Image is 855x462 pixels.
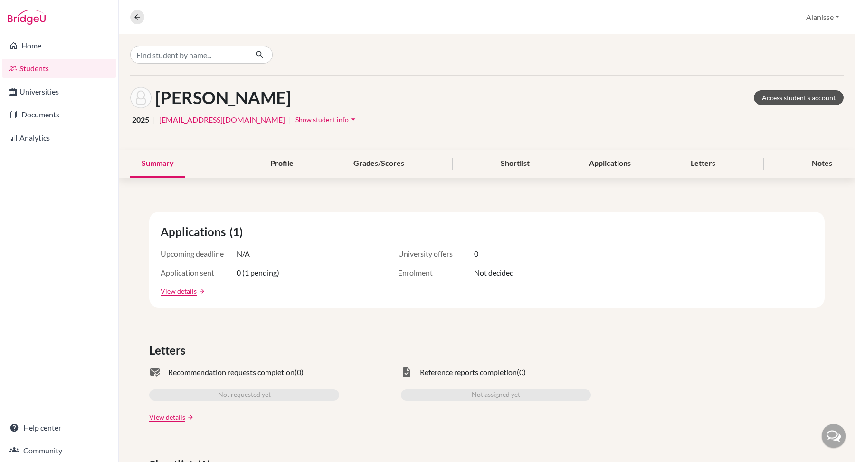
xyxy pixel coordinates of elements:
a: Help center [2,418,116,437]
button: Alanisse [802,8,844,26]
a: View details [149,412,185,422]
i: arrow_drop_down [349,115,358,124]
a: Community [2,441,116,460]
span: | [153,114,155,125]
span: N/A [237,248,250,260]
a: [EMAIL_ADDRESS][DOMAIN_NAME] [159,114,285,125]
img: Bridge-U [8,10,46,25]
span: Upcoming deadline [161,248,237,260]
span: Applications [161,223,229,241]
button: Show student infoarrow_drop_down [295,112,359,127]
a: Universities [2,82,116,101]
a: arrow_forward [197,288,205,295]
span: (0) [517,366,526,378]
span: Enrolment [398,267,474,279]
span: 2025 [132,114,149,125]
span: mark_email_read [149,366,161,378]
span: Show student info [295,115,349,124]
h1: [PERSON_NAME] [155,87,291,108]
span: University offers [398,248,474,260]
div: Notes [800,150,844,178]
a: arrow_forward [185,414,194,421]
span: Not requested yet [218,389,271,401]
span: Application sent [161,267,237,279]
span: (0) [294,366,304,378]
span: Help [22,7,41,15]
a: View details [161,286,197,296]
span: Reference reports completion [420,366,517,378]
div: Shortlist [489,150,541,178]
span: Not assigned yet [472,389,520,401]
span: 0 [474,248,478,260]
span: Letters [149,342,189,359]
a: Documents [2,105,116,124]
a: Access student's account [754,90,844,105]
div: Grades/Scores [342,150,416,178]
a: Analytics [2,128,116,147]
span: task [401,366,412,378]
a: Home [2,36,116,55]
a: Students [2,59,116,78]
div: Letters [679,150,727,178]
span: (1) [229,223,247,241]
div: Profile [259,150,305,178]
span: Recommendation requests completion [168,366,294,378]
span: | [289,114,291,125]
span: 0 (1 pending) [237,267,279,279]
span: Not decided [474,267,514,279]
div: Applications [578,150,642,178]
input: Find student by name... [130,46,248,64]
div: Summary [130,150,185,178]
img: Camryn Kenison's avatar [130,87,152,108]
